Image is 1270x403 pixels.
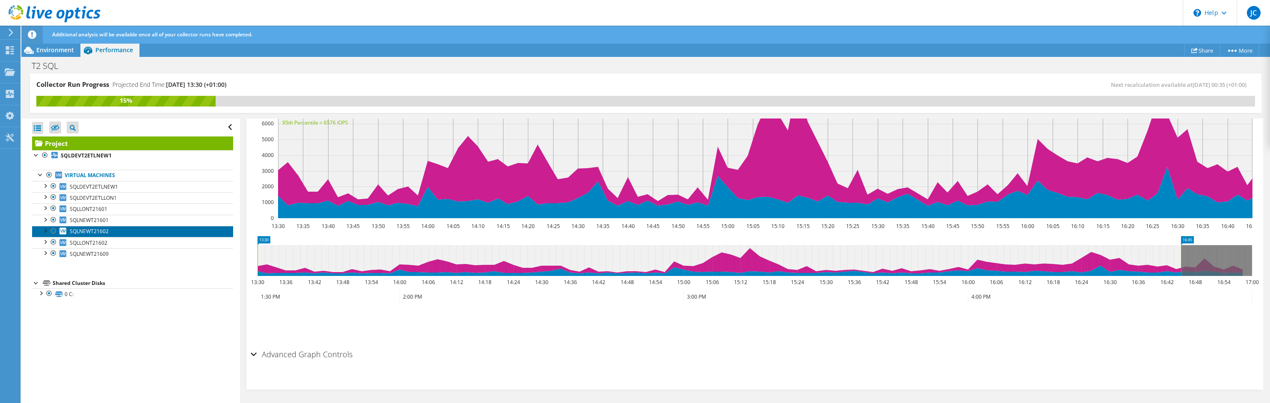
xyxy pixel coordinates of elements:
[70,228,109,235] span: SQLNEWT21602
[371,222,385,230] text: 13:50
[1071,222,1084,230] text: 16:10
[621,222,634,230] text: 14:40
[1146,222,1159,230] text: 16:25
[1018,279,1031,286] text: 16:12
[521,222,534,230] text: 14:20
[821,222,834,230] text: 15:20
[771,222,784,230] text: 15:10
[1217,279,1230,286] text: 16:54
[1245,279,1258,286] text: 17:00
[32,288,233,299] a: 0 C:
[571,222,584,230] text: 14:30
[876,279,889,286] text: 15:42
[1111,81,1251,89] span: Next recalculation available at
[262,167,274,175] text: 3000
[677,279,690,286] text: 15:00
[819,279,832,286] text: 15:30
[32,215,233,226] a: SQLNEWT21601
[364,279,378,286] text: 13:54
[112,80,226,89] h4: Projected End Time:
[535,279,548,286] text: 14:30
[734,279,747,286] text: 15:12
[262,136,274,143] text: 5000
[70,205,107,213] span: SQLLONT21601
[262,183,274,190] text: 2000
[471,222,484,230] text: 14:10
[1103,279,1116,286] text: 16:30
[32,150,233,161] a: SQLDEVT2ETLNEW1
[271,222,284,230] text: 13:30
[1193,9,1201,17] svg: \n
[1046,279,1060,286] text: 16:18
[933,279,946,286] text: 15:54
[506,279,520,286] text: 14:24
[251,346,352,363] h2: Advanced Graph Controls
[32,226,233,237] a: SQLNEWT21602
[262,151,274,159] text: 4000
[36,96,216,105] div: 15%
[546,222,560,230] text: 14:25
[921,222,934,230] text: 15:40
[70,250,109,258] span: SQLNEWT21609
[446,222,459,230] text: 14:05
[95,46,133,54] span: Performance
[262,120,274,127] text: 6000
[61,152,112,159] b: SQLDEVT2ETLNEW1
[1188,279,1202,286] text: 16:48
[32,181,233,192] a: SQLDEVT2ETLNEW1
[1160,279,1173,286] text: 16:42
[70,216,109,224] span: SQLNEWT21601
[251,279,264,286] text: 13:30
[971,222,984,230] text: 15:50
[1171,222,1184,230] text: 16:30
[946,222,959,230] text: 15:45
[166,80,226,89] span: [DATE] 13:30 (+01:00)
[421,222,434,230] text: 14:00
[496,222,509,230] text: 14:15
[28,61,71,71] h1: T2 SQL
[346,222,359,230] text: 13:45
[671,222,684,230] text: 14:50
[478,279,491,286] text: 14:18
[36,46,74,54] span: Environment
[70,239,107,246] span: SQLLONT21602
[32,192,233,203] a: SQLDEVT2ETLLON1
[592,279,605,286] text: 14:42
[32,136,233,150] a: Project
[1121,222,1134,230] text: 16:20
[32,237,233,248] a: SQLLONT21602
[705,279,719,286] text: 15:06
[279,279,292,286] text: 13:36
[596,222,609,230] text: 14:35
[896,222,909,230] text: 15:35
[1184,44,1220,57] a: Share
[790,279,804,286] text: 15:24
[308,279,321,286] text: 13:42
[1247,6,1261,20] span: JC
[646,222,659,230] text: 14:45
[996,222,1009,230] text: 15:55
[32,248,233,259] a: SQLNEWT21609
[904,279,918,286] text: 15:48
[1246,222,1259,230] text: 16:45
[296,222,309,230] text: 13:35
[393,279,406,286] text: 14:00
[762,279,776,286] text: 15:18
[262,199,274,206] text: 1000
[1046,222,1059,230] text: 16:05
[271,214,274,222] text: 0
[696,222,709,230] text: 14:55
[846,222,859,230] text: 15:25
[721,222,734,230] text: 15:00
[52,31,252,38] span: Additional analysis will be available once all of your collector runs have completed.
[1193,81,1246,89] span: [DATE] 00:35 (+01:00)
[746,222,759,230] text: 15:05
[336,279,349,286] text: 13:48
[396,222,409,230] text: 13:55
[321,222,335,230] text: 13:40
[32,203,233,214] a: SQLLONT21601
[989,279,1003,286] text: 16:06
[847,279,861,286] text: 15:36
[282,119,348,126] text: 95th Percentile = 6576 IOPS
[1220,44,1259,57] a: More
